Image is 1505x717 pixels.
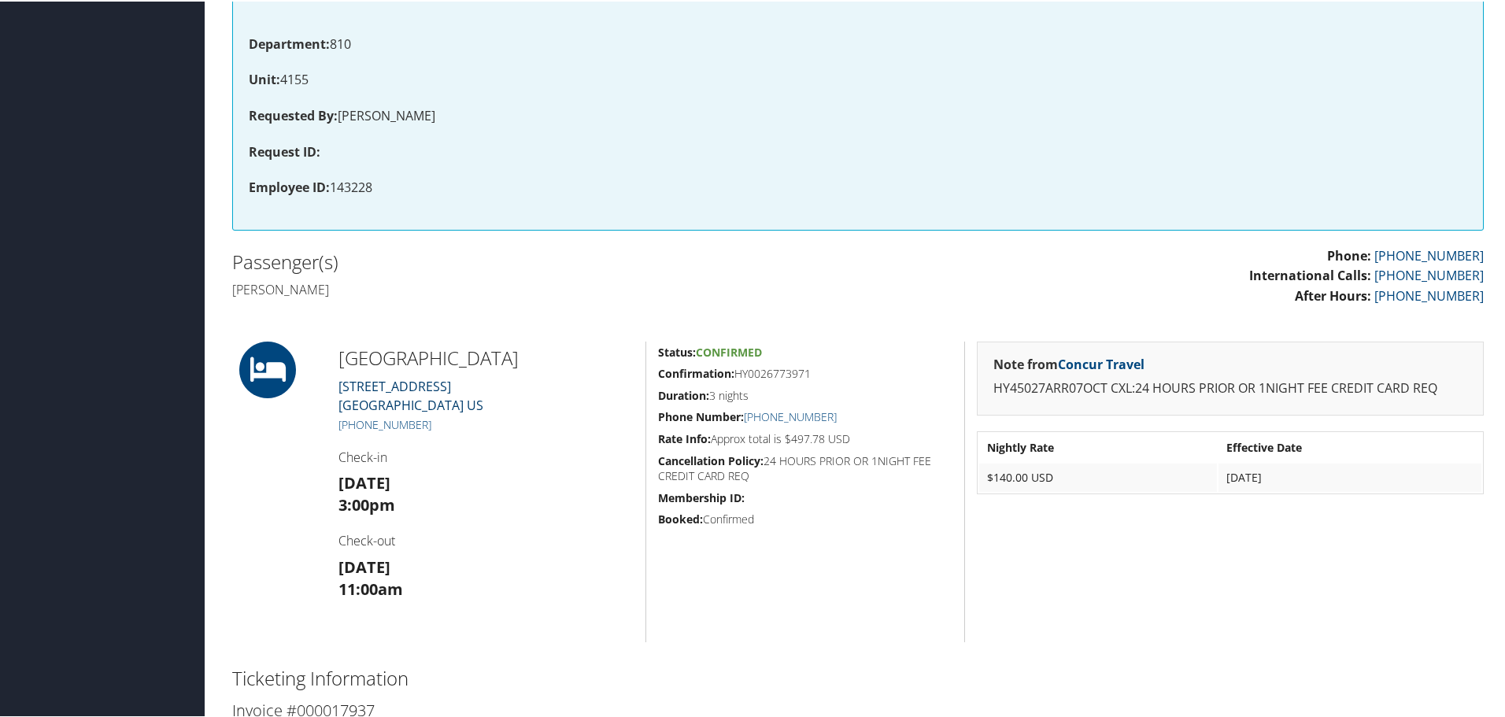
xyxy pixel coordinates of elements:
strong: Employee ID: [249,177,330,194]
th: Nightly Rate [979,432,1217,460]
strong: 11:00am [338,577,403,598]
h2: [GEOGRAPHIC_DATA] [338,343,634,370]
strong: Request ID: [249,142,320,159]
h5: Confirmed [658,510,952,526]
strong: Cancellation Policy: [658,452,764,467]
a: [PHONE_NUMBER] [744,408,837,423]
strong: [DATE] [338,471,390,492]
th: Effective Date [1218,432,1481,460]
strong: Phone Number: [658,408,744,423]
a: Concur Travel [1058,354,1144,371]
p: [PERSON_NAME] [249,105,1467,125]
h4: Check-in [338,447,634,464]
h5: 3 nights [658,386,952,402]
strong: Phone: [1327,246,1371,263]
strong: Booked: [658,510,703,525]
p: 143228 [249,176,1467,197]
a: [PHONE_NUMBER] [1374,286,1484,303]
strong: Requested By: [249,105,338,123]
a: [PHONE_NUMBER] [338,416,431,431]
h2: Passenger(s) [232,247,846,274]
strong: Duration: [658,386,709,401]
h4: Check-out [338,530,634,548]
h5: 24 HOURS PRIOR OR 1NIGHT FEE CREDIT CARD REQ [658,452,952,482]
strong: International Calls: [1249,265,1371,283]
strong: Status: [658,343,696,358]
strong: After Hours: [1295,286,1371,303]
strong: Department: [249,34,330,51]
strong: Membership ID: [658,489,745,504]
td: [DATE] [1218,462,1481,490]
a: [STREET_ADDRESS][GEOGRAPHIC_DATA] US [338,376,483,412]
h2: Ticketing Information [232,663,1484,690]
strong: Rate Info: [658,430,711,445]
strong: 3:00pm [338,493,395,514]
strong: Note from [993,354,1144,371]
h5: Approx total is $497.78 USD [658,430,952,445]
h5: HY0026773971 [658,364,952,380]
strong: Unit: [249,69,280,87]
h4: [PERSON_NAME] [232,279,846,297]
a: [PHONE_NUMBER] [1374,265,1484,283]
strong: [DATE] [338,555,390,576]
a: [PHONE_NUMBER] [1374,246,1484,263]
strong: Confirmation: [658,364,734,379]
span: Confirmed [696,343,762,358]
p: 810 [249,33,1467,54]
td: $140.00 USD [979,462,1217,490]
p: HY45027ARR07OCT CXL:24 HOURS PRIOR OR 1NIGHT FEE CREDIT CARD REQ [993,377,1467,397]
p: 4155 [249,68,1467,89]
